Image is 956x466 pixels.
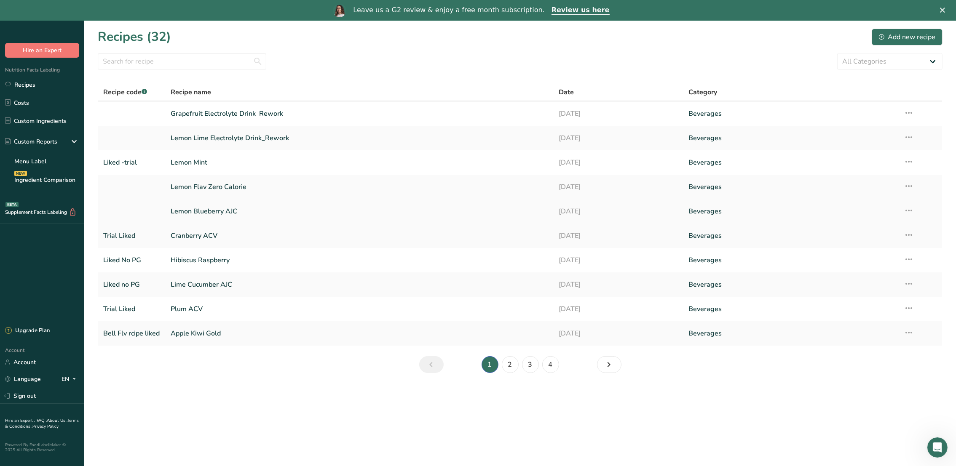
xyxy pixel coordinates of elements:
a: Trial Liked [103,227,161,245]
a: [DATE] [559,129,678,147]
a: Language [5,372,41,386]
iframe: Intercom live chat [927,437,948,458]
img: Profile image for Reem [333,4,346,17]
a: Lemon Mint [171,154,549,171]
h1: Recipes (32) [98,27,171,46]
a: [DATE] [559,227,678,245]
a: Hire an Expert . [5,418,35,423]
a: Beverages [688,227,894,245]
span: Date [559,87,574,97]
a: Lemon Lime Electrolyte Drink_Rework [171,129,549,147]
a: [DATE] [559,178,678,196]
a: [DATE] [559,105,678,122]
a: FAQ . [37,418,47,423]
a: [DATE] [559,325,678,342]
a: Lime Cucumber AJC [171,276,549,293]
a: Liked No PG [103,251,161,269]
a: Previous page [419,356,444,373]
a: Trial Liked [103,300,161,318]
a: Lemon Blueberry AJC [171,202,549,220]
a: Beverages [688,300,894,318]
div: Add new recipe [879,32,935,42]
a: Bell Flv rcipe liked [103,325,161,342]
a: Beverages [688,178,894,196]
span: Recipe code [103,88,147,97]
a: Privacy Policy [32,423,59,429]
a: Lemon Flav Zero Calorie [171,178,549,196]
a: Beverages [688,325,894,342]
button: Add new recipe [872,29,943,45]
div: Leave us a G2 review & enjoy a free month subscription. [353,6,544,14]
a: Beverages [688,202,894,220]
div: BETA [5,202,19,207]
a: Next page [597,356,621,373]
input: Search for recipe [98,53,266,70]
a: [DATE] [559,154,678,171]
div: EN [62,374,79,384]
a: Beverages [688,276,894,293]
a: About Us . [47,418,67,423]
a: Page 3. [522,356,539,373]
div: Powered By FoodLabelMaker © 2025 All Rights Reserved [5,442,79,453]
a: Page 2. [502,356,519,373]
a: Terms & Conditions . [5,418,79,429]
a: Apple Kiwi Gold [171,325,549,342]
div: Close [940,8,948,13]
a: Liked -trial [103,154,161,171]
a: Review us here [552,6,610,15]
a: Beverages [688,251,894,269]
a: [DATE] [559,251,678,269]
div: Upgrade Plan [5,327,50,335]
span: Category [688,87,717,97]
span: Recipe name [171,87,211,97]
a: Cranberry ACV [171,227,549,245]
a: [DATE] [559,276,678,293]
a: [DATE] [559,202,678,220]
a: Beverages [688,154,894,171]
a: Liked no PG [103,276,161,293]
a: [DATE] [559,300,678,318]
a: Plum ACV [171,300,549,318]
a: Page 4. [542,356,559,373]
a: Beverages [688,129,894,147]
button: Hire an Expert [5,43,79,58]
a: Hibiscus Raspberry [171,251,549,269]
a: Beverages [688,105,894,122]
div: Custom Reports [5,137,57,146]
a: Grapefruit Electrolyte Drink_Rework [171,105,549,122]
div: NEW [14,171,27,176]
